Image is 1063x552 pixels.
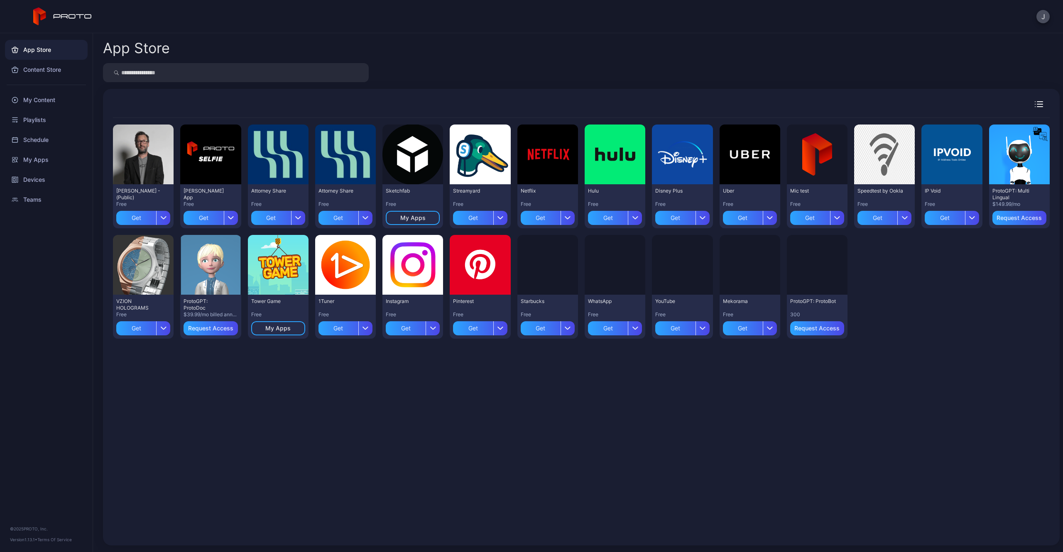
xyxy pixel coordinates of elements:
div: Get [251,211,291,225]
button: Get [588,318,642,335]
div: Hulu [588,188,634,194]
a: My Apps [5,150,88,170]
div: Get [116,321,156,335]
div: Get [723,321,763,335]
div: © 2025 PROTO, Inc. [10,525,83,532]
a: Schedule [5,130,88,150]
div: VZION HOLOGRAMS [116,298,162,311]
div: $39.99/mo billed annually [184,311,238,318]
button: Get [655,208,709,225]
button: Get [723,318,777,335]
button: Get [386,318,440,335]
button: Get [453,208,507,225]
div: Free [857,201,911,208]
div: YouTube [655,298,701,305]
div: $149.99/mo [992,201,1046,208]
a: Devices [5,170,88,190]
a: App Store [5,40,88,60]
button: Get [116,208,170,225]
div: Free [453,311,507,318]
div: Get [588,321,628,335]
div: Get [453,211,493,225]
a: Terms Of Service [37,537,72,542]
button: Get [588,208,642,225]
div: Get [588,211,628,225]
div: Request Access [188,325,233,332]
span: Version 1.13.1 • [10,537,37,542]
div: Request Access [794,325,840,332]
button: Get [318,208,372,225]
div: Free [655,201,709,208]
div: Free [655,311,709,318]
div: WhatsApp [588,298,634,305]
div: Free [588,311,642,318]
div: Free [521,201,575,208]
button: Get [925,208,979,225]
button: Get [116,318,170,335]
button: Request Access [790,321,844,335]
button: Get [655,318,709,335]
div: David Selfie App [184,188,229,201]
div: Pinterest [453,298,499,305]
div: Get [116,211,156,225]
div: Free [251,201,305,208]
div: Speedtest by Ookla [857,188,903,194]
div: Mekorama [723,298,769,305]
a: Playlists [5,110,88,130]
div: Get [318,321,358,335]
button: Get [857,208,911,225]
div: Free [588,201,642,208]
div: Free [925,201,979,208]
button: Get [318,318,372,335]
div: Get [723,211,763,225]
div: Request Access [997,215,1042,221]
div: App Store [103,41,170,55]
div: Netflix [521,188,566,194]
div: ProtoGPT: ProtoBot [790,298,836,305]
div: Get [453,321,493,335]
div: Tower Game [251,298,297,305]
div: My Apps [265,325,291,332]
div: Free [116,311,170,318]
div: Get [386,321,426,335]
div: ProtoGPT: Multi Lingual [992,188,1038,201]
button: Get [790,208,844,225]
button: Get [184,208,238,225]
div: Get [790,211,830,225]
a: My Content [5,90,88,110]
div: ProtoGPT: ProtoDoc [184,298,229,311]
button: My Apps [251,321,305,335]
div: Free [116,201,170,208]
div: Free [521,311,575,318]
div: Get [184,211,223,225]
button: Get [251,208,305,225]
div: Free [251,311,305,318]
button: Request Access [184,321,238,335]
div: Get [655,211,695,225]
div: Free [723,201,777,208]
div: Free [318,311,372,318]
div: 1Tuner [318,298,364,305]
div: Streamyard [453,188,499,194]
div: Attorney Share [318,188,364,194]
div: Uber [723,188,769,194]
div: Mic test [790,188,836,194]
div: My Apps [400,215,426,221]
div: Starbucks [521,298,566,305]
div: Free [723,311,777,318]
button: Get [521,318,575,335]
div: IP Void [925,188,970,194]
button: J [1036,10,1050,23]
a: Teams [5,190,88,210]
div: Get [318,211,358,225]
div: Get [521,211,561,225]
div: Free [184,201,238,208]
div: Disney Plus [655,188,701,194]
a: Content Store [5,60,88,80]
